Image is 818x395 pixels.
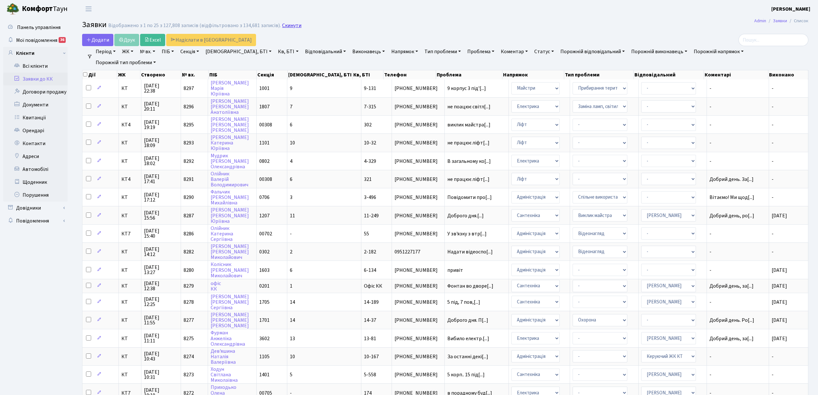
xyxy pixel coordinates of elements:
[364,267,376,274] span: 6-134
[184,176,194,183] span: 8291
[184,103,194,110] span: 8296
[121,336,138,341] span: КТ
[3,34,68,47] a: Мої повідомлення36
[209,70,257,79] th: ПІБ
[290,121,292,128] span: 6
[364,139,376,146] span: 10-32
[772,282,787,290] span: [DATE]
[395,336,442,341] span: [PHONE_NUMBER]
[184,85,194,92] span: 8297
[144,174,178,184] span: [DATE] 17:41
[259,158,270,165] span: 0802
[290,335,295,342] span: 13
[384,70,436,79] th: Телефон
[772,121,774,128] span: -
[364,103,376,110] span: 7-315
[275,46,301,57] a: Кв, БТІ
[290,85,292,92] span: 9
[772,85,774,92] span: -
[117,70,140,79] th: ЖК
[422,46,463,57] a: Тип проблеми
[184,267,194,274] span: 8280
[691,46,746,57] a: Порожній напрямок
[184,282,194,290] span: 8279
[465,46,497,57] a: Проблема
[259,230,272,237] span: 00702
[353,70,384,79] th: Кв, БТІ
[634,70,704,79] th: Відповідальний
[144,192,178,202] span: [DATE] 17:12
[447,121,490,128] span: виклик майстра[...]
[564,70,634,79] th: Тип проблеми
[3,214,68,227] a: Повідомлення
[137,46,158,57] a: № вх.
[121,122,138,127] span: КТ4
[709,194,754,201] span: Вітаємо! Ми щод[...]
[144,120,178,130] span: [DATE] 19:19
[772,267,787,274] span: [DATE]
[184,139,194,146] span: 8293
[447,158,491,165] span: В загальному ко[...]
[447,299,480,306] span: 5 під, 7 пов,[...]
[395,159,442,164] span: [PHONE_NUMBER]
[144,297,178,307] span: [DATE] 12:25
[184,248,194,255] span: 8282
[17,24,61,31] span: Панель управління
[211,330,245,348] a: ФурманАнжелікаОлександрівна
[82,34,113,46] a: Додати
[288,70,353,79] th: [DEMOGRAPHIC_DATA], БТІ
[709,231,766,236] span: -
[772,139,774,146] span: -
[184,317,194,324] span: 8277
[121,249,138,254] span: КТ
[436,70,502,79] th: Проблема
[290,194,292,201] span: 3
[395,177,442,182] span: [PHONE_NUMBER]
[121,104,138,109] span: КТ
[140,70,181,79] th: Створено
[140,34,165,46] a: Excel
[259,353,270,360] span: 1105
[22,4,68,15] span: Таун
[259,194,270,201] span: 0706
[211,366,238,384] a: ХодунСвітланаМиколаївна
[3,124,68,137] a: Орендарі
[144,228,178,239] span: [DATE] 15:40
[395,195,442,200] span: [PHONE_NUMBER]
[211,261,249,279] a: Колісник[PERSON_NAME]Миколайович
[3,189,68,202] a: Порушення
[771,5,810,13] b: [PERSON_NAME]
[364,248,376,255] span: 2-182
[211,225,233,243] a: ОлійникКатеринаСергіївна
[395,249,442,254] span: 0951227177
[772,230,774,237] span: -
[290,371,292,378] span: 5
[364,194,376,201] span: 3-496
[184,353,194,360] span: 8274
[3,85,68,98] a: Договори продажу
[121,177,138,182] span: КТ4
[395,140,442,145] span: [PHONE_NUMBER]
[772,353,774,360] span: -
[395,213,442,218] span: [PHONE_NUMBER]
[3,98,68,111] a: Документи
[59,37,66,43] div: 36
[447,230,487,237] span: У зв'язку з втр[...]
[447,335,489,342] span: Вибило електр.[...]
[144,156,178,166] span: [DATE] 18:02
[259,103,270,110] span: 1807
[144,138,178,148] span: [DATE] 18:09
[709,86,766,91] span: -
[772,371,774,378] span: -
[211,170,248,188] a: ОлійникВалерійВолодимирович
[211,243,249,261] a: [PERSON_NAME][PERSON_NAME]Миколайович
[772,158,774,165] span: -
[738,34,808,46] input: Пошук...
[395,354,442,359] span: [PHONE_NUMBER]
[364,212,379,219] span: 11-249
[211,152,249,170] a: Мудрик[PERSON_NAME]Олександрівна
[709,122,766,127] span: -
[709,268,766,273] span: -
[184,230,194,237] span: 8286
[709,354,766,359] span: -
